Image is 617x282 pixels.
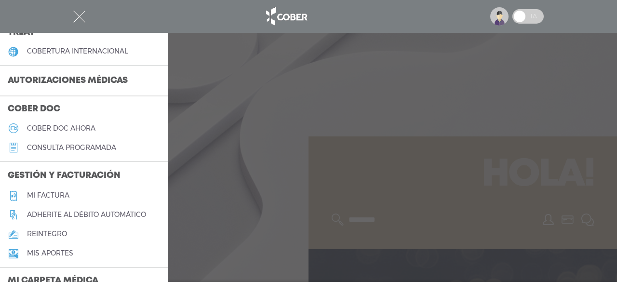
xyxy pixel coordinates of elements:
[27,230,67,238] h5: reintegro
[27,124,95,133] h5: Cober doc ahora
[27,47,128,55] h5: cobertura internacional
[27,191,69,200] h5: Mi factura
[261,5,311,28] img: logo_cober_home-white.png
[27,144,116,152] h5: consulta programada
[73,11,85,23] img: Cober_menu-close-white.svg
[27,249,73,257] h5: Mis aportes
[490,7,509,26] img: profile-placeholder.svg
[27,211,146,219] h5: Adherite al débito automático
